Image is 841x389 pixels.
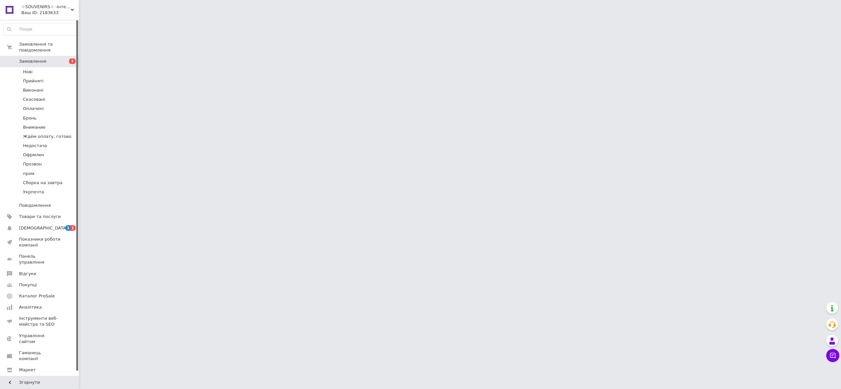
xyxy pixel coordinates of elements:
[23,134,71,140] span: Ждём оплату, готово
[23,161,42,167] span: Прозвон
[23,97,45,102] span: Скасовані
[69,58,76,64] span: 1
[21,4,71,10] span: ☆SOUVENIRS☆ -інтернет-магазин. Прикраси, натуральне каміння, жемчуг, фурнітра.
[23,124,46,130] span: Внимание
[19,304,42,310] span: Аналітика
[19,350,61,362] span: Гаманець компанії
[19,315,61,327] span: Інструменти веб-майстра та SEO
[19,58,46,64] span: Замовлення
[23,189,44,195] span: Укрпочта
[19,367,36,373] span: Маркет
[19,253,61,265] span: Панель управління
[23,115,36,121] span: Бронь
[23,180,62,186] span: Сборка на завтра
[65,225,71,231] span: 1
[19,41,79,53] span: Замовлення та повідомлення
[23,106,44,112] span: Оплачені
[19,271,36,277] span: Відгуки
[23,87,43,93] span: Виконані
[19,225,68,231] span: [DEMOGRAPHIC_DATA]
[826,349,839,362] button: Чат з покупцем
[19,333,61,345] span: Управління сайтом
[19,203,51,208] span: Повідомлення
[23,143,47,149] span: Недостача
[23,171,34,177] span: пром
[23,152,44,158] span: Офрмлен
[19,214,61,220] span: Товари та послуги
[4,23,84,35] input: Пошук
[23,78,43,84] span: Прийняті
[23,69,33,75] span: Нові
[21,10,79,16] div: Ваш ID: 2183633
[19,282,37,288] span: Покупці
[70,225,76,231] span: 1
[19,236,61,248] span: Показники роботи компанії
[19,293,55,299] span: Каталог ProSale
